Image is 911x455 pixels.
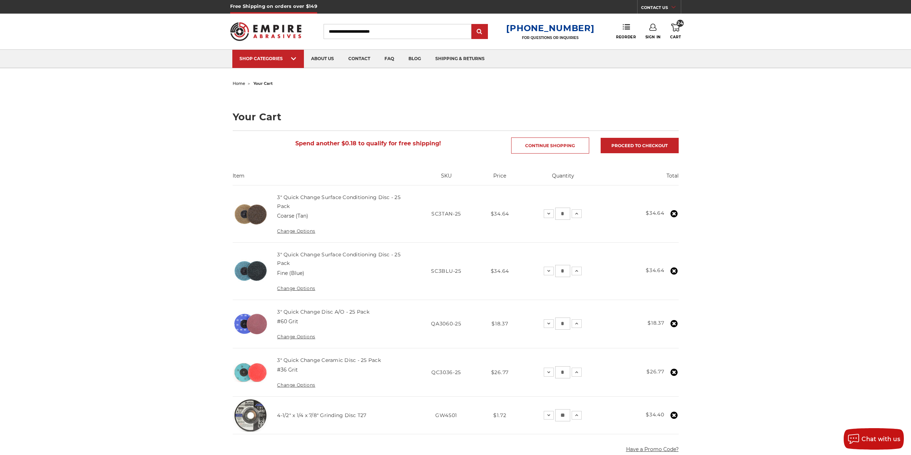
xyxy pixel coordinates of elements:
[431,369,461,376] span: QC3036-25
[520,172,606,185] th: Quantity
[646,368,664,375] strong: $26.77
[491,268,509,274] span: $34.64
[377,50,401,68] a: faq
[511,137,589,154] a: Continue Shopping
[555,409,570,421] input: 4-1/2" x 1/4 x 7/8" Grinding Disc T27 Quantity:
[428,50,492,68] a: shipping & returns
[277,334,315,339] a: Change Options
[431,210,461,217] span: SC3TAN-25
[844,428,904,450] button: Chat with us
[277,251,401,266] a: 3" Quick Change Surface Conditioning Disc - 25 Pack
[431,320,461,327] span: QA3060-25
[233,397,268,433] img: BHA grinding wheels for 4.5 inch angle grinder
[431,268,461,274] span: SC3BLU-25
[493,412,507,418] span: $1.72
[230,18,302,45] img: Empire Abrasives
[626,446,679,453] button: Have a Promo Code?
[233,196,268,232] img: 3" Quick Change Surface Conditioning Disc - 25 Pack
[401,50,428,68] a: blog
[677,20,684,27] span: 24
[277,357,381,363] a: 3" Quick Change Ceramic Disc - 25 Pack
[670,24,681,39] a: 24 Cart
[506,35,594,40] p: FOR QUESTIONS OR INQUIRIES
[233,306,268,342] img: 3" Quick Change Disc A/O - 25 Pack
[646,267,664,274] strong: $34.64
[473,25,487,39] input: Submit
[641,4,681,14] a: CONTACT US
[646,210,664,216] strong: $34.64
[295,140,441,147] span: Spend another $0.18 to qualify for free shipping!
[253,81,273,86] span: your cart
[341,50,377,68] a: contact
[277,309,369,315] a: 3" Quick Change Disc A/O - 25 Pack
[616,35,636,39] span: Reorder
[862,436,900,442] span: Chat with us
[606,172,679,185] th: Total
[601,138,679,153] a: Proceed to checkout
[277,412,366,418] a: 4-1/2" x 1/4 x 7/8" Grinding Disc T27
[233,354,268,390] img: 3" Quick Change Ceramic Disc - 25 Pack
[506,23,594,33] a: [PHONE_NUMBER]
[233,172,413,185] th: Item
[277,318,298,325] dd: #60 Grit
[555,366,570,378] input: 3" Quick Change Ceramic Disc - 25 Pack Quantity:
[277,286,315,291] a: Change Options
[277,366,298,374] dd: #36 Grit
[491,369,509,376] span: $26.77
[304,50,341,68] a: about us
[555,265,570,277] input: 3" Quick Change Surface Conditioning Disc - 25 Pack Quantity:
[491,320,508,327] span: $18.37
[233,81,245,86] a: home
[413,172,479,185] th: SKU
[616,24,636,39] a: Reorder
[277,228,315,234] a: Change Options
[555,208,570,220] input: 3" Quick Change Surface Conditioning Disc - 25 Pack Quantity:
[648,320,664,326] strong: $18.37
[645,35,661,39] span: Sign In
[239,56,297,61] div: SHOP CATEGORIES
[277,212,308,220] dd: Coarse (Tan)
[233,112,679,122] h1: Your Cart
[646,411,664,418] strong: $34.40
[277,194,401,209] a: 3" Quick Change Surface Conditioning Disc - 25 Pack
[491,210,509,217] span: $34.64
[555,318,570,330] input: 3" Quick Change Disc A/O - 25 Pack Quantity:
[277,382,315,388] a: Change Options
[435,412,457,418] span: GW4501
[480,172,520,185] th: Price
[277,270,304,277] dd: Fine (Blue)
[233,253,268,289] img: 3" Quick Change Surface Conditioning Disc - 25 Pack
[670,35,681,39] span: Cart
